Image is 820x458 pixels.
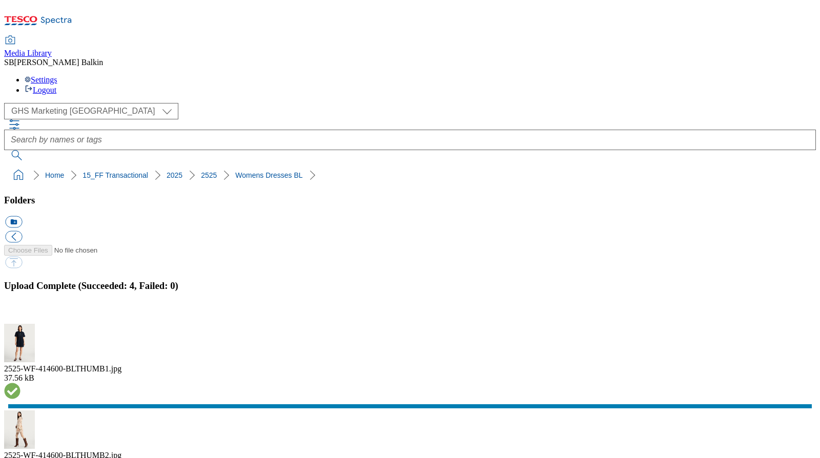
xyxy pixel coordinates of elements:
[10,167,27,183] a: home
[4,280,816,292] h3: Upload Complete (Succeeded: 4, Failed: 0)
[25,86,56,94] a: Logout
[4,49,52,57] span: Media Library
[4,324,35,362] img: preview
[25,75,57,84] a: Settings
[83,171,148,179] a: 15_FF Transactional
[4,165,816,185] nav: breadcrumb
[235,171,302,179] a: Womens Dresses BL
[4,195,816,206] h3: Folders
[4,410,35,449] img: preview
[45,171,64,179] a: Home
[4,36,52,58] a: Media Library
[4,373,816,383] div: 37.56 kB
[14,58,104,67] span: [PERSON_NAME] Balkin
[201,171,217,179] a: 2525
[4,130,816,150] input: Search by names or tags
[4,58,14,67] span: SB
[167,171,182,179] a: 2025
[4,364,816,373] div: 2525-WF-414600-BLTHUMB1.jpg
